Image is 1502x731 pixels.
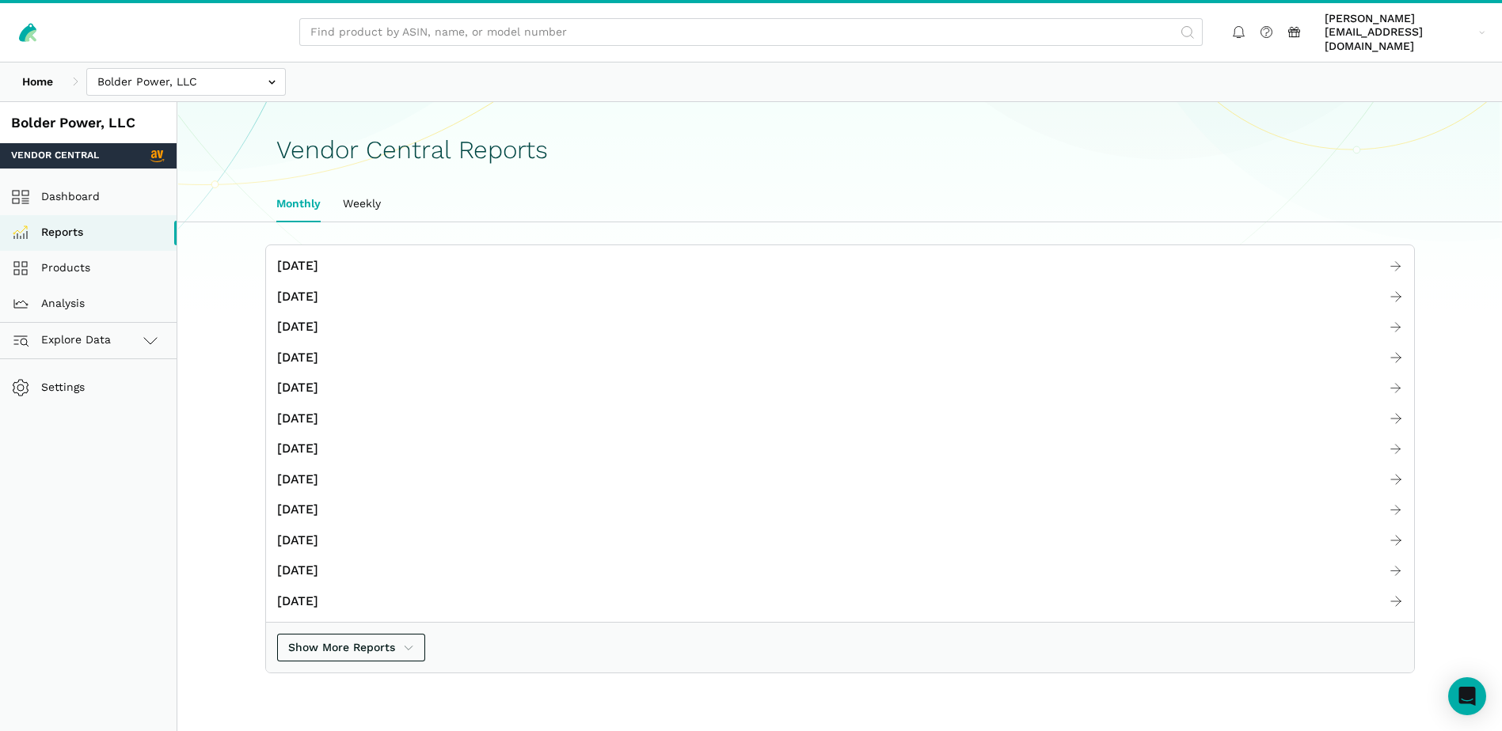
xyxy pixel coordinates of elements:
a: [DATE] [266,312,1414,343]
a: Weekly [332,186,392,222]
a: [DATE] [266,282,1414,312]
span: [DATE] [277,531,318,551]
a: [DATE] [266,586,1414,617]
span: [DATE] [277,409,318,429]
span: [DATE] [277,470,318,490]
a: [DATE] [266,403,1414,434]
a: [DATE] [266,251,1414,282]
a: [DATE] [266,464,1414,495]
a: [DATE] [266,373,1414,403]
span: [DATE] [277,439,318,459]
h1: Vendor Central Reports [276,136,1404,164]
span: [DATE] [277,592,318,612]
a: [DATE] [266,525,1414,556]
a: Monthly [265,186,332,222]
a: Home [11,68,64,96]
span: [DATE] [277,500,318,520]
span: [DATE] [277,378,318,398]
a: [DATE] [266,343,1414,373]
span: [DATE] [277,561,318,581]
a: [DATE] [266,494,1414,525]
input: Find product by ASIN, name, or model number [299,18,1203,46]
a: [DATE] [266,555,1414,586]
div: Bolder Power, LLC [11,113,165,133]
span: [PERSON_NAME][EMAIL_ADDRESS][DOMAIN_NAME] [1325,12,1473,54]
span: Show More Reports [288,639,395,656]
span: [DATE] [277,317,318,337]
a: [DATE] [266,434,1414,464]
button: Show More Reports [277,634,426,661]
span: [DATE] [277,287,318,307]
span: Explore Data [17,331,111,350]
span: [DATE] [277,348,318,368]
div: Open Intercom Messenger [1448,677,1486,715]
span: Vendor Central [11,149,99,163]
input: Bolder Power, LLC [86,68,286,96]
a: [PERSON_NAME][EMAIL_ADDRESS][DOMAIN_NAME] [1319,9,1491,56]
span: [DATE] [277,256,318,276]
